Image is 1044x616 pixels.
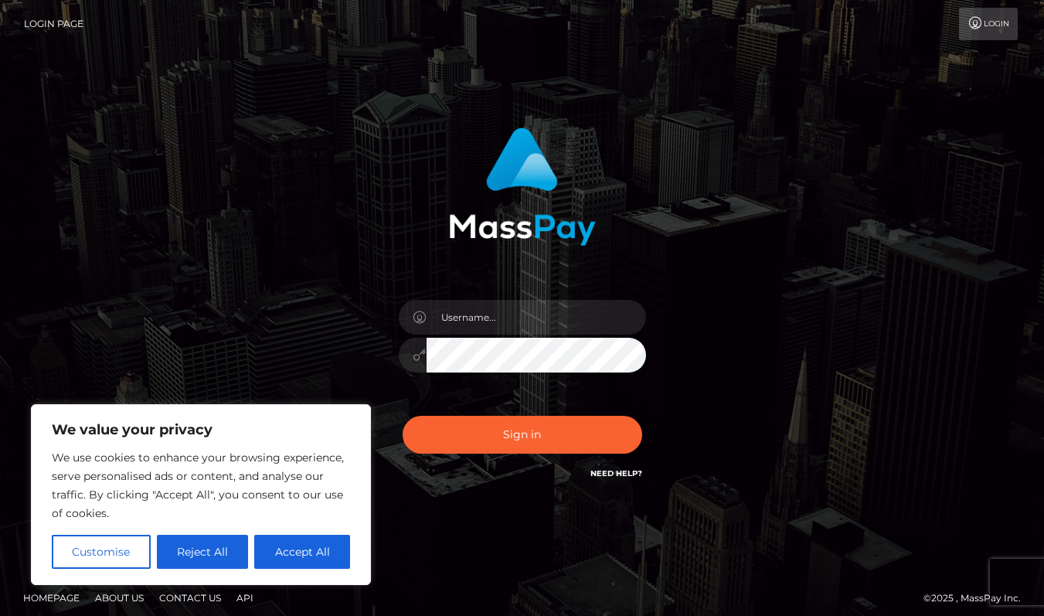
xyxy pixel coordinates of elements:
button: Reject All [157,535,249,569]
button: Accept All [254,535,350,569]
a: Homepage [17,586,86,610]
p: We value your privacy [52,420,350,439]
button: Customise [52,535,151,569]
input: Username... [427,300,646,335]
a: Contact Us [153,586,227,610]
a: Need Help? [590,468,642,478]
button: Sign in [403,416,642,454]
div: © 2025 , MassPay Inc. [923,590,1032,607]
a: Login Page [24,8,83,40]
p: We use cookies to enhance your browsing experience, serve personalised ads or content, and analys... [52,448,350,522]
img: MassPay Login [449,128,596,246]
a: About Us [89,586,150,610]
a: API [230,586,260,610]
a: Login [959,8,1018,40]
div: We value your privacy [31,404,371,585]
